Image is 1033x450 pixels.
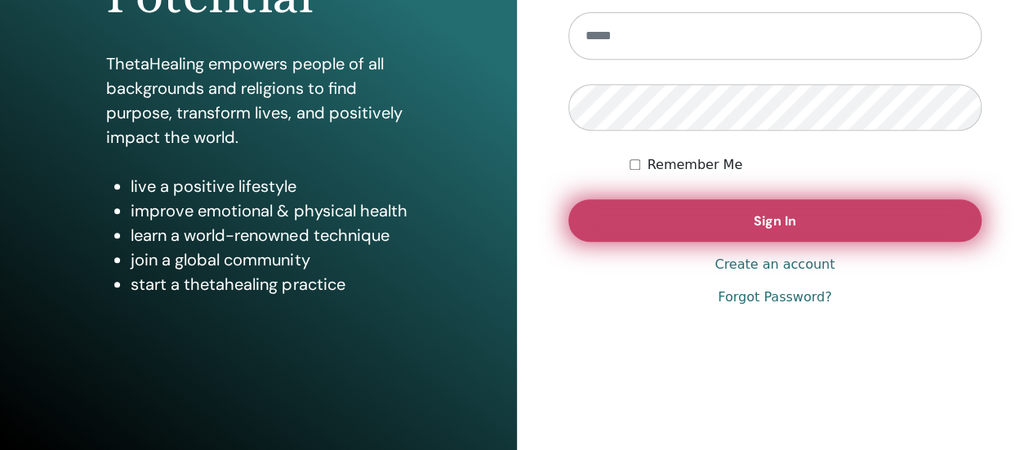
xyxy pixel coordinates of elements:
[754,212,796,229] span: Sign In
[718,287,831,307] a: Forgot Password?
[131,174,410,198] li: live a positive lifestyle
[647,155,742,175] label: Remember Me
[715,255,835,274] a: Create an account
[630,155,982,175] div: Keep me authenticated indefinitely or until I manually logout
[131,198,410,223] li: improve emotional & physical health
[106,51,410,149] p: ThetaHealing empowers people of all backgrounds and religions to find purpose, transform lives, a...
[568,199,982,242] button: Sign In
[131,223,410,247] li: learn a world-renowned technique
[131,272,410,296] li: start a thetahealing practice
[131,247,410,272] li: join a global community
